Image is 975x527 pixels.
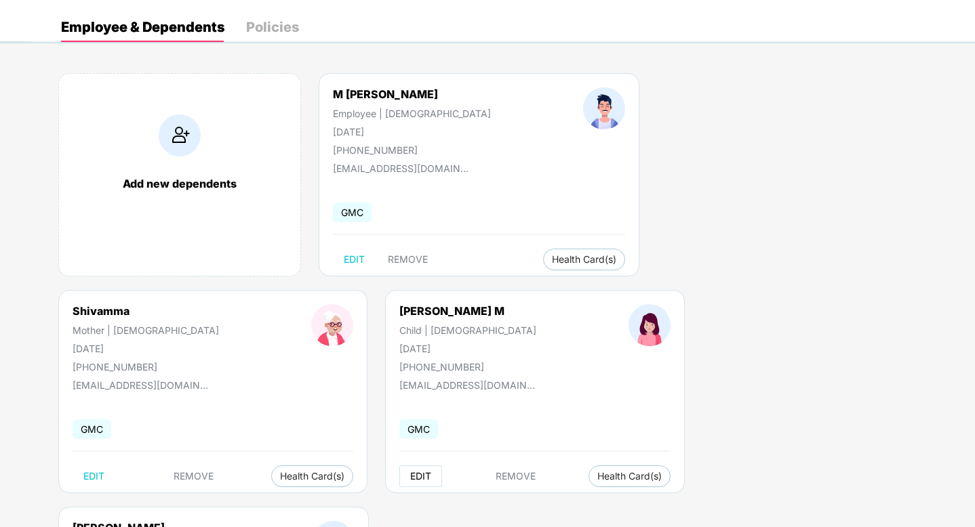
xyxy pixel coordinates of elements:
[333,87,491,101] div: M [PERSON_NAME]
[589,465,671,487] button: Health Card(s)
[333,144,491,156] div: [PHONE_NUMBER]
[583,87,625,129] img: profileImage
[333,249,376,270] button: EDIT
[399,419,438,439] span: GMC
[399,324,536,336] div: Child | [DEMOGRAPHIC_DATA]
[163,465,224,487] button: REMOVE
[399,304,536,318] div: [PERSON_NAME] M
[73,465,115,487] button: EDIT
[496,471,536,482] span: REMOVE
[246,20,299,34] div: Policies
[159,114,201,156] img: addIcon
[174,471,214,482] span: REMOVE
[83,471,104,482] span: EDIT
[552,256,616,263] span: Health Card(s)
[399,379,535,391] div: [EMAIL_ADDRESS][DOMAIN_NAME]
[629,304,671,346] img: profileImage
[73,304,219,318] div: Shivamma
[311,304,353,346] img: profileImage
[597,473,662,480] span: Health Card(s)
[485,465,546,487] button: REMOVE
[410,471,431,482] span: EDIT
[399,465,442,487] button: EDIT
[73,419,111,439] span: GMC
[543,249,625,270] button: Health Card(s)
[333,126,491,138] div: [DATE]
[61,20,224,34] div: Employee & Dependents
[73,177,287,190] div: Add new dependents
[73,379,208,391] div: [EMAIL_ADDRESS][DOMAIN_NAME]
[333,108,491,119] div: Employee | [DEMOGRAPHIC_DATA]
[73,343,219,354] div: [DATE]
[399,343,536,354] div: [DATE]
[271,465,353,487] button: Health Card(s)
[377,249,439,270] button: REMOVE
[73,361,219,373] div: [PHONE_NUMBER]
[388,254,428,265] span: REMOVE
[344,254,365,265] span: EDIT
[280,473,344,480] span: Health Card(s)
[399,361,536,373] div: [PHONE_NUMBER]
[333,203,372,222] span: GMC
[333,163,469,174] div: [EMAIL_ADDRESS][DOMAIN_NAME]
[73,324,219,336] div: Mother | [DEMOGRAPHIC_DATA]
